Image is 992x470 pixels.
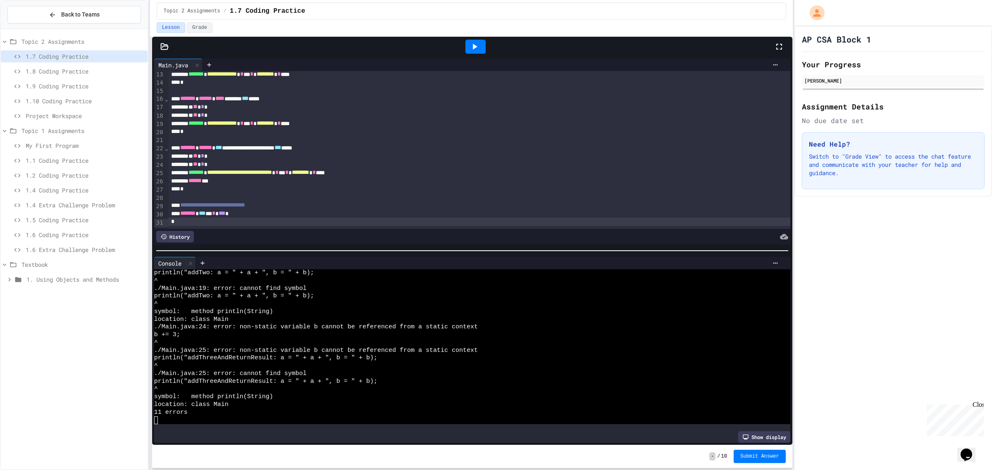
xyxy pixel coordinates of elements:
[923,401,984,436] iframe: chat widget
[154,354,377,362] span: println("addThreeAndReturnResult: a = " + a + ", b = " + b);
[804,77,982,84] div: [PERSON_NAME]
[154,347,478,355] span: ./Main.java:25: error: non-static variable b cannot be referenced from a static context
[154,323,478,331] span: ./Main.java:24: error: non-static variable b cannot be referenced from a static context
[154,269,314,277] span: println("addTwo: a = " + a + ", b = " + b);
[154,370,307,378] span: ./Main.java:25: error: cannot find symbol
[801,3,827,22] div: My Account
[721,453,727,460] span: 10
[154,186,165,194] div: 27
[154,308,273,316] span: symbol: method println(String)
[21,37,144,46] span: Topic 2 Assignments
[154,285,307,293] span: ./Main.java:19: error: cannot find symbol
[154,120,165,128] div: 19
[26,201,144,209] span: 1.4 Extra Challenge Problem
[26,171,144,180] span: 1.2 Coding Practice
[26,230,144,239] span: 1.6 Coding Practice
[154,103,165,112] div: 17
[154,71,165,79] div: 13
[154,61,192,69] div: Main.java
[154,277,158,285] span: ^
[224,8,227,14] span: /
[26,216,144,224] span: 1.5 Coding Practice
[809,152,978,177] p: Switch to "Grade View" to access the chat feature and communicate with your teacher for help and ...
[154,259,186,268] div: Console
[154,385,158,393] span: ^
[802,59,985,70] h2: Your Progress
[26,82,144,90] span: 1.9 Coding Practice
[809,139,978,149] h3: Need Help?
[154,219,165,227] div: 31
[802,33,871,45] h1: AP CSA Block 1
[21,260,144,269] span: Textbook
[230,6,305,16] span: 1.7 Coding Practice
[26,275,144,284] span: 1. Using Objects and Methods
[734,450,786,463] button: Submit Answer
[187,22,212,33] button: Grade
[154,202,165,211] div: 29
[26,245,144,254] span: 1.6 Extra Challenge Problem
[154,145,165,153] div: 22
[156,231,194,242] div: History
[154,194,165,202] div: 28
[957,437,984,462] iframe: chat widget
[740,453,779,460] span: Submit Answer
[154,211,165,219] div: 30
[154,87,165,95] div: 15
[164,8,220,14] span: Topic 2 Assignments
[157,22,185,33] button: Lesson
[7,6,141,24] button: Back to Teams
[154,136,165,145] div: 21
[154,59,203,71] div: Main.java
[154,128,165,137] div: 20
[154,401,229,409] span: location: class Main
[26,186,144,195] span: 1.4 Coding Practice
[154,153,165,161] div: 23
[802,101,985,112] h2: Assignment Details
[154,95,165,103] div: 16
[154,257,196,269] div: Console
[26,156,144,165] span: 1.1 Coding Practice
[154,300,158,308] span: ^
[154,161,165,169] div: 24
[154,178,165,186] div: 26
[802,116,985,126] div: No due date set
[154,112,165,120] div: 18
[709,452,715,461] span: -
[154,316,229,324] span: location: class Main
[26,52,144,61] span: 1.7 Coding Practice
[154,393,273,401] span: symbol: method println(String)
[26,97,144,105] span: 1.10 Coding Practice
[165,96,169,102] span: Fold line
[26,141,144,150] span: My First Program
[154,79,165,87] div: 14
[154,362,158,370] span: ^
[154,339,158,347] span: ^
[165,145,169,152] span: Fold line
[154,292,314,300] span: println("addTwo: a = " + a + ", b = " + b);
[154,378,377,386] span: println("addThreeAndReturnResult: a = " + a + ", b = " + b);
[3,3,57,52] div: Chat with us now!Close
[61,10,100,19] span: Back to Teams
[738,431,790,443] div: Show display
[26,112,144,120] span: Project Workspace
[154,331,180,339] span: b += 3;
[154,409,188,417] span: 11 errors
[154,169,165,178] div: 25
[26,67,144,76] span: 1.8 Coding Practice
[717,453,720,460] span: /
[21,126,144,135] span: Topic 1 Assignments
